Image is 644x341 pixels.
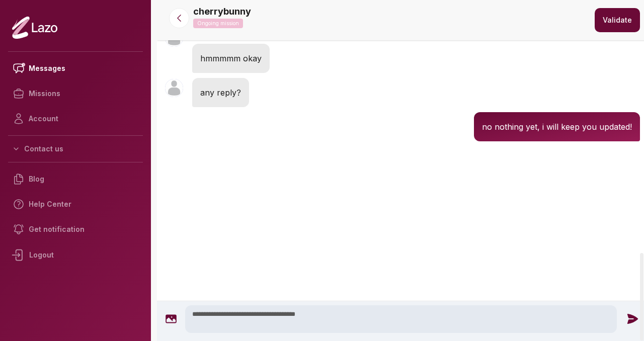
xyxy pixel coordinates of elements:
[8,166,143,192] a: Blog
[193,19,243,28] p: Ongoing mission
[200,86,241,99] p: any reply?
[200,52,262,65] p: hmmmmm okay
[8,192,143,217] a: Help Center
[8,217,143,242] a: Get notification
[165,79,183,97] img: User avatar
[482,120,632,133] p: no nothing yet, i will keep you updated!
[8,242,143,268] div: Logout
[193,5,251,19] p: cherrybunny
[8,106,143,131] a: Account
[8,56,143,81] a: Messages
[8,81,143,106] a: Missions
[595,8,640,32] button: Validate
[8,140,143,158] button: Contact us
